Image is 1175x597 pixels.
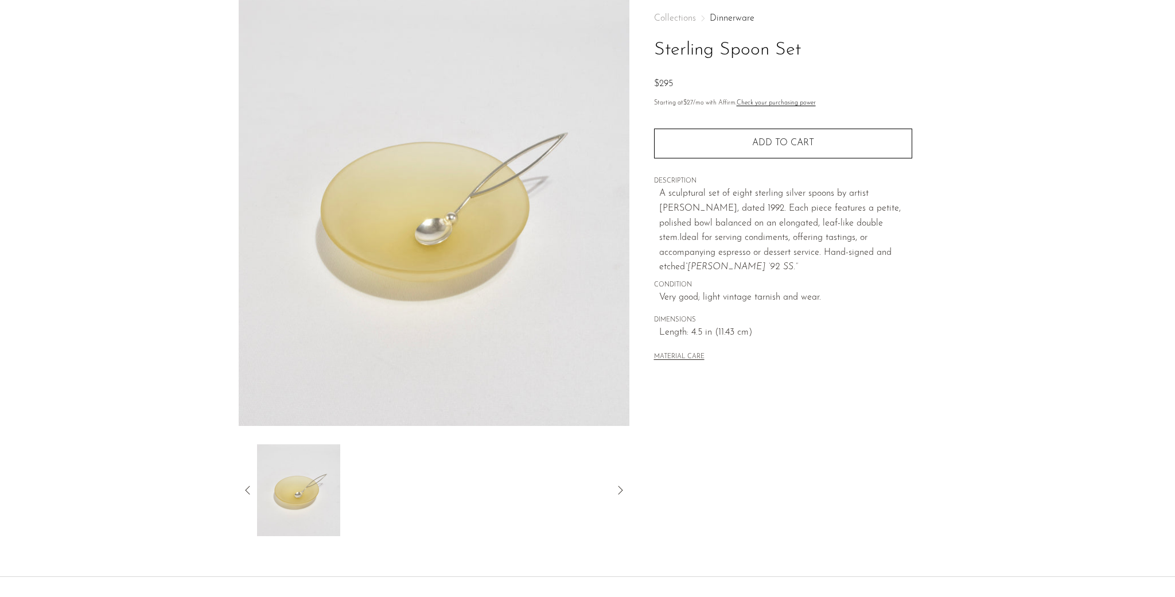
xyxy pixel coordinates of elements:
span: Very good; light vintage tarnish and wear. [659,290,912,305]
p: Starting at /mo with Affirm. [654,98,912,108]
a: Dinnerware [710,14,754,23]
span: $27 [683,100,693,106]
h1: Sterling Spoon Set [654,36,912,65]
span: Length: 4.5 in (11.43 cm) [659,325,912,340]
img: Sterling Spoon Set [257,444,340,536]
em: “[PERSON_NAME] ‘92 SS.” [685,262,797,272]
span: CONDITION [654,280,912,290]
span: Add to cart [752,138,814,148]
span: $295 [654,79,673,88]
nav: Breadcrumbs [654,14,912,23]
button: MATERIAL CARE [654,353,705,362]
span: DESCRIPTION [654,176,912,187]
span: Collections [654,14,696,23]
button: Add to cart [654,129,912,158]
span: DIMENSIONS [654,315,912,325]
a: Check your purchasing power - Learn more about Affirm Financing (opens in modal) [737,100,816,106]
p: A sculptural set of eight sterling silver spoons by artist [PERSON_NAME], dated 1992. Each piece ... [659,187,912,275]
